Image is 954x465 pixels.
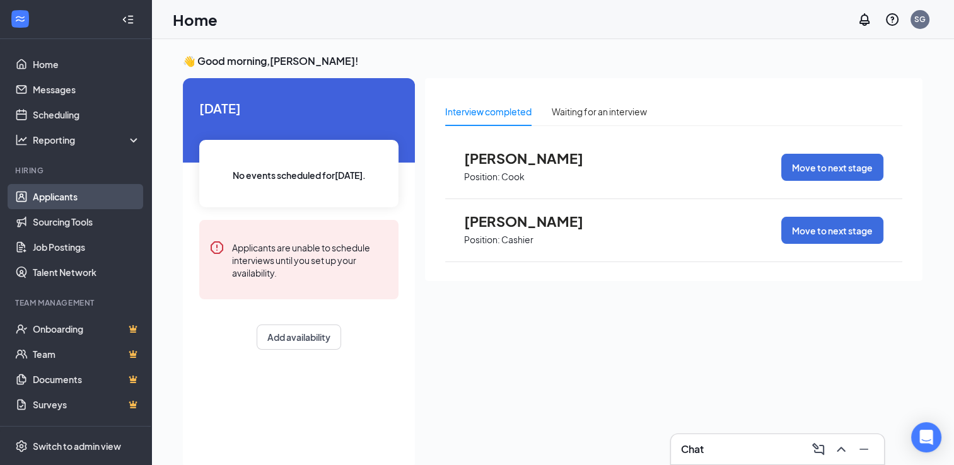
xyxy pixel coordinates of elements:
[445,105,532,118] div: Interview completed
[257,324,341,350] button: Add availability
[464,234,500,246] p: Position:
[209,240,224,255] svg: Error
[33,102,141,127] a: Scheduling
[464,150,603,166] span: [PERSON_NAME]
[33,260,141,285] a: Talent Network
[681,442,704,456] h3: Chat
[464,171,500,183] p: Position:
[33,134,141,146] div: Reporting
[122,13,134,26] svg: Collapse
[885,12,900,27] svg: QuestionInfo
[15,165,138,176] div: Hiring
[781,217,883,244] button: Move to next stage
[173,9,218,30] h1: Home
[33,316,141,342] a: OnboardingCrown
[33,440,121,452] div: Switch to admin view
[33,342,141,367] a: TeamCrown
[33,209,141,234] a: Sourcing Tools
[464,213,603,229] span: [PERSON_NAME]
[15,297,138,308] div: Team Management
[911,422,941,452] div: Open Intercom Messenger
[501,171,525,183] p: Cook
[15,134,28,146] svg: Analysis
[33,77,141,102] a: Messages
[33,367,141,392] a: DocumentsCrown
[808,439,829,459] button: ComposeMessage
[199,98,398,118] span: [DATE]
[856,442,871,457] svg: Minimize
[33,234,141,260] a: Job Postings
[233,168,366,182] span: No events scheduled for [DATE] .
[33,392,141,417] a: SurveysCrown
[14,13,26,25] svg: WorkstreamLogo
[811,442,826,457] svg: ComposeMessage
[914,14,926,25] div: SG
[183,54,922,68] h3: 👋 Good morning, [PERSON_NAME] !
[831,439,851,459] button: ChevronUp
[854,439,874,459] button: Minimize
[552,105,647,118] div: Waiting for an interview
[232,240,388,279] div: Applicants are unable to schedule interviews until you set up your availability.
[834,442,849,457] svg: ChevronUp
[33,52,141,77] a: Home
[781,154,883,181] button: Move to next stage
[15,440,28,452] svg: Settings
[857,12,872,27] svg: Notifications
[33,184,141,209] a: Applicants
[501,234,533,246] p: Cashier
